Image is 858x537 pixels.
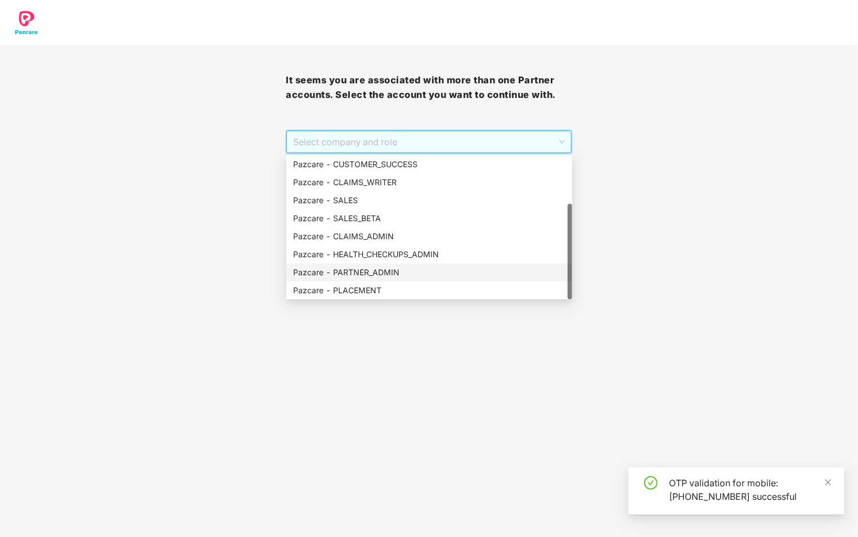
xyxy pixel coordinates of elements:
[293,248,565,261] div: Pazcare - HEALTH_CHECKUPS_ADMIN
[286,245,572,263] div: Pazcare - HEALTH_CHECKUPS_ADMIN
[293,266,565,279] div: Pazcare - PARTNER_ADMIN
[293,131,564,153] span: Select company and role
[644,476,658,490] span: check-circle
[669,476,831,503] div: OTP validation for mobile: [PHONE_NUMBER] successful
[286,209,572,227] div: Pazcare - SALES_BETA
[286,191,572,209] div: Pazcare - SALES
[293,284,565,297] div: Pazcare - PLACEMENT
[286,155,572,173] div: Pazcare - CUSTOMER_SUCCESS
[293,158,565,171] div: Pazcare - CUSTOMER_SUCCESS
[286,263,572,281] div: Pazcare - PARTNER_ADMIN
[286,281,572,299] div: Pazcare - PLACEMENT
[293,230,565,243] div: Pazcare - CLAIMS_ADMIN
[293,212,565,225] div: Pazcare - SALES_BETA
[824,478,832,486] span: close
[293,176,565,189] div: Pazcare - CLAIMS_WRITER
[286,173,572,191] div: Pazcare - CLAIMS_WRITER
[293,194,565,207] div: Pazcare - SALES
[286,227,572,245] div: Pazcare - CLAIMS_ADMIN
[286,73,572,102] h3: It seems you are associated with more than one Partner accounts. Select the account you want to c...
